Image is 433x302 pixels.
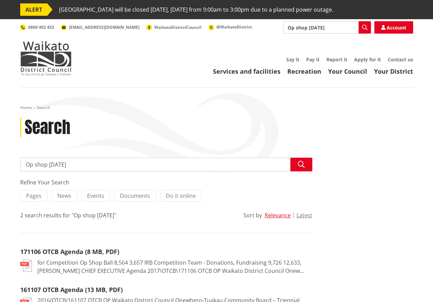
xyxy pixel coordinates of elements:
[297,212,312,218] button: Latest
[326,56,347,63] a: Report it
[20,211,116,219] div: 2 search results for "Op shop [DATE]"
[57,192,71,200] span: News
[213,67,280,75] a: Services and facilities
[20,178,312,186] div: Refine Your Search
[28,24,54,30] span: 0800 492 452
[374,67,413,75] a: Your District
[208,24,252,30] a: @WaikatoDistrict
[61,24,140,30] a: [EMAIL_ADDRESS][DOMAIN_NAME]
[328,67,367,75] a: Your Council
[26,192,41,200] span: Pages
[216,24,252,30] span: @WaikatoDistrict
[20,286,123,294] a: 161107 OTCB Agenda (13 MB, PDF)
[20,105,413,111] nav: breadcrumb
[283,21,371,34] input: Search input
[120,192,150,200] span: Documents
[20,105,32,110] a: Home
[287,67,321,75] a: Recreation
[69,24,140,30] span: [EMAIL_ADDRESS][DOMAIN_NAME]
[388,56,413,63] a: Contact us
[146,24,202,30] a: WaikatoDistrictCouncil
[37,105,50,110] span: Search
[265,212,291,218] button: Relevance
[59,3,333,16] span: [GEOGRAPHIC_DATA] will be closed [DATE], [DATE] from 9:00am to 3:00pm due to a planned power outage.
[20,24,54,30] a: 0800 492 452
[154,24,202,30] span: WaikatoDistrictCouncil
[20,247,119,256] a: 171106 OTCB Agenda (8 MB, PDF)
[25,118,70,137] h1: Search
[306,56,320,63] a: Pay it
[87,192,104,200] span: Events
[20,41,72,75] img: Waikato District Council - Te Kaunihera aa Takiwaa o Waikato
[20,3,47,16] span: ALERT
[166,192,196,200] span: Do it online
[20,158,312,171] input: Search input
[286,56,299,63] a: Say it
[374,21,413,34] a: Account
[20,260,32,272] img: document-pdf.svg
[354,56,381,63] a: Apply for it
[37,258,312,275] p: for Competition Op Shop Ball 8,564 3,657 IRB Competition Team - Donations, Fundraising 9,726 12,6...
[243,211,262,219] div: Sort by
